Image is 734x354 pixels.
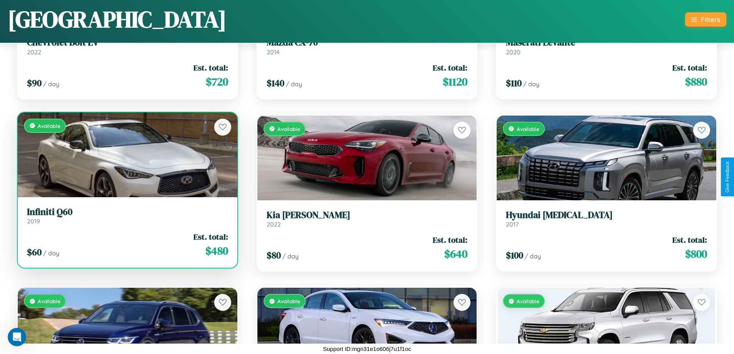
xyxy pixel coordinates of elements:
a: Hyundai [MEDICAL_DATA]2017 [506,210,707,228]
a: Infiniti Q602019 [27,206,228,225]
h3: Hyundai [MEDICAL_DATA] [506,210,707,221]
span: / day [43,80,59,88]
h1: [GEOGRAPHIC_DATA] [8,3,227,35]
span: 2017 [506,220,519,228]
div: Give Feedback [725,161,730,193]
span: Est. total: [433,234,467,245]
div: Filters [701,15,720,23]
button: Filters [685,12,726,27]
span: $ 60 [27,246,42,258]
span: Available [38,298,60,304]
span: / day [43,249,59,257]
span: / day [523,80,539,88]
span: $ 480 [205,243,228,258]
span: $ 140 [267,77,284,89]
span: Available [517,298,539,304]
h3: Kia [PERSON_NAME] [267,210,468,221]
span: Est. total: [672,62,707,73]
span: 2019 [27,217,40,225]
span: Est. total: [193,231,228,242]
span: 2022 [267,220,281,228]
iframe: Intercom live chat [8,328,26,346]
span: Est. total: [193,62,228,73]
span: 2014 [267,48,280,56]
span: 2020 [506,48,521,56]
h3: Infiniti Q60 [27,206,228,218]
span: $ 640 [444,246,467,262]
span: / day [282,252,299,260]
a: Chevrolet Bolt EV2022 [27,37,228,56]
span: Available [277,298,300,304]
span: $ 110 [506,77,522,89]
a: Kia [PERSON_NAME]2022 [267,210,468,228]
a: Maserati Levante2020 [506,37,707,56]
span: Available [38,122,60,129]
span: 2022 [27,48,41,56]
span: $ 800 [685,246,707,262]
p: Support ID: mgn31e1o606j7u1f1oc [323,344,411,354]
span: $ 1120 [443,74,467,89]
span: Est. total: [433,62,467,73]
span: $ 100 [506,249,523,262]
span: / day [286,80,302,88]
span: Available [517,126,539,132]
h3: Maserati Levante [506,37,707,48]
span: Available [277,126,300,132]
span: $ 90 [27,77,42,89]
a: Mazda CX-702014 [267,37,468,56]
h3: Mazda CX-70 [267,37,468,48]
span: / day [525,252,541,260]
span: Est. total: [672,234,707,245]
h3: Chevrolet Bolt EV [27,37,228,48]
span: $ 880 [685,74,707,89]
span: $ 80 [267,249,281,262]
span: $ 720 [206,74,228,89]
